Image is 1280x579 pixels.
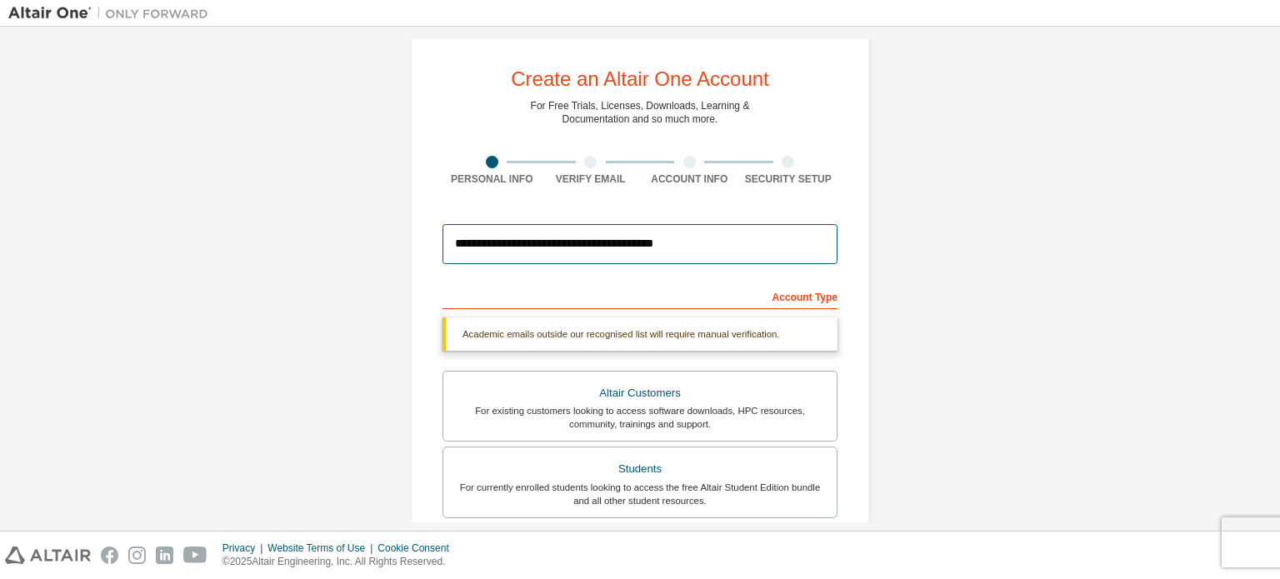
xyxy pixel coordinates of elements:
div: Cookie Consent [377,542,458,555]
img: instagram.svg [128,547,146,564]
div: For Free Trials, Licenses, Downloads, Learning & Documentation and so much more. [531,99,750,126]
div: Privacy [222,542,267,555]
img: youtube.svg [183,547,207,564]
p: © 2025 Altair Engineering, Inc. All Rights Reserved. [222,555,459,569]
img: altair_logo.svg [5,547,91,564]
img: facebook.svg [101,547,118,564]
div: Security Setup [739,172,838,186]
div: For currently enrolled students looking to access the free Altair Student Edition bundle and all ... [453,481,827,507]
div: Create an Altair One Account [511,69,769,89]
div: Website Terms of Use [267,542,377,555]
div: Account Type [442,282,837,309]
div: Personal Info [442,172,542,186]
div: Verify Email [542,172,641,186]
img: Altair One [8,5,217,22]
div: Students [453,457,827,481]
div: Account Info [640,172,739,186]
img: linkedin.svg [156,547,173,564]
div: For existing customers looking to access software downloads, HPC resources, community, trainings ... [453,404,827,431]
div: Academic emails outside our recognised list will require manual verification. [442,317,837,351]
div: Altair Customers [453,382,827,405]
